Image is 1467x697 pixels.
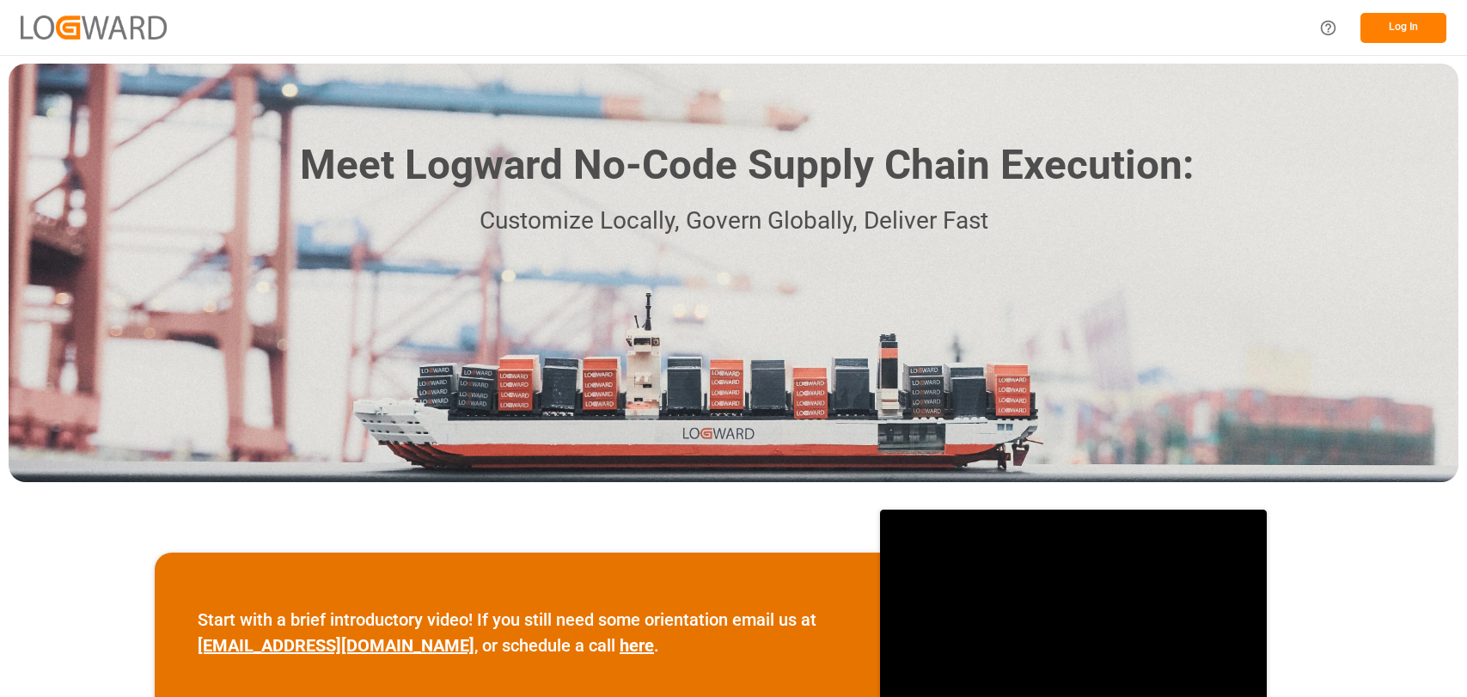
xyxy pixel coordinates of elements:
img: Logward_new_orange.png [21,15,167,39]
p: Start with a brief introductory video! If you still need some orientation email us at , or schedu... [198,607,837,658]
h1: Meet Logward No-Code Supply Chain Execution: [300,135,1194,196]
p: Customize Locally, Govern Globally, Deliver Fast [274,202,1194,241]
a: [EMAIL_ADDRESS][DOMAIN_NAME] [198,635,474,656]
button: Help Center [1309,9,1348,47]
a: here [620,635,654,656]
button: Log In [1360,13,1446,43]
